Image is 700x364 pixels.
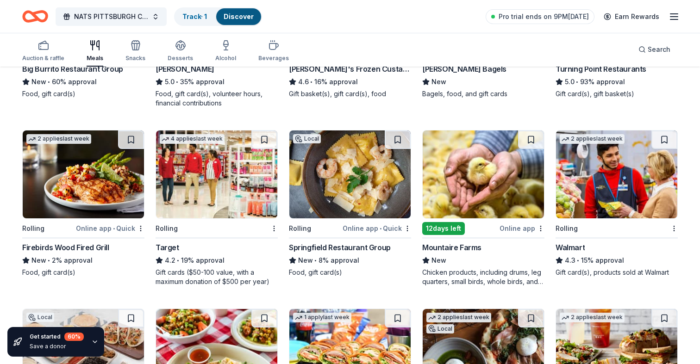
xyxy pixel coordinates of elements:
[556,242,585,253] div: Walmart
[56,7,167,26] button: NATS PITTSBURGH CHAPTER FIRST ANNIVERSARY
[22,76,144,87] div: 60% approval
[125,55,145,62] div: Snacks
[431,255,446,266] span: New
[289,223,311,234] div: Rolling
[64,333,84,341] div: 60 %
[577,257,579,264] span: •
[293,134,321,143] div: Local
[156,76,278,87] div: 35% approval
[31,255,46,266] span: New
[556,89,678,99] div: Gift card(s), gift basket(s)
[156,255,278,266] div: 19% approval
[422,222,465,235] div: 12 days left
[22,268,144,277] div: Food, gift card(s)
[431,76,446,87] span: New
[298,255,313,266] span: New
[422,89,544,99] div: Bagels, food, and gift cards
[22,130,144,277] a: Image for Firebirds Wood Fired Grill2 applieslast weekRollingOnline app•QuickFirebirds Wood Fired...
[426,313,491,322] div: 2 applies last week
[298,76,309,87] span: 4.6
[165,76,175,87] span: 5.0
[289,268,411,277] div: Food, gift card(s)
[22,242,109,253] div: Firebirds Wood Fired Grill
[343,222,411,234] div: Online app Quick
[289,255,411,266] div: 8% approval
[182,12,207,20] a: Track· 1
[598,8,665,25] a: Earn Rewards
[22,36,64,67] button: Auction & raffle
[556,130,678,277] a: Image for Walmart2 applieslast weekRollingWalmart4.3•15% approvalGift card(s), products sold at W...
[22,255,144,266] div: 2% approval
[76,222,144,234] div: Online app Quick
[422,63,506,74] div: [PERSON_NAME] Bagels
[74,11,148,22] span: NATS PITTSBURGH CHAPTER FIRST ANNIVERSARY
[486,9,594,24] a: Pro trial ends on 9PM[DATE]
[422,130,544,286] a: Image for Mountaire Farms12days leftOnline appMountaire FarmsNewChicken products, including drums...
[87,36,103,67] button: Meals
[648,44,670,55] span: Search
[48,257,50,264] span: •
[565,255,575,266] span: 4.3
[289,130,411,218] img: Image for Springfield Restaurant Group
[30,343,84,350] div: Save a donor
[26,134,91,144] div: 2 applies last week
[422,268,544,286] div: Chicken products, including drums, leg quarters, small birds, whole birds, and whole legs
[556,63,646,74] div: Turning Point Restaurants
[556,130,677,218] img: Image for Walmart
[31,76,46,87] span: New
[556,268,678,277] div: Gift card(s), products sold at Walmart
[168,36,193,67] button: Desserts
[500,222,544,234] div: Online app
[215,55,236,62] div: Alcohol
[176,78,178,86] span: •
[125,36,145,67] button: Snacks
[156,63,214,74] div: [PERSON_NAME]
[87,55,103,62] div: Meals
[258,55,289,62] div: Beverages
[22,89,144,99] div: Food, gift card(s)
[310,78,312,86] span: •
[168,55,193,62] div: Desserts
[113,225,115,232] span: •
[165,255,175,266] span: 4.2
[289,63,411,74] div: [PERSON_NAME]'s Frozen Custard & Steakburgers
[423,130,544,218] img: Image for Mountaire Farms
[631,40,678,59] button: Search
[156,223,178,234] div: Rolling
[156,130,278,286] a: Image for Target4 applieslast weekRollingTarget4.2•19% approvalGift cards ($50-100 value, with a ...
[177,257,179,264] span: •
[560,134,625,144] div: 2 applies last week
[22,63,123,74] div: Big Burrito Restaurant Group
[565,76,575,87] span: 5.0
[215,36,236,67] button: Alcohol
[22,223,44,234] div: Rolling
[499,11,589,22] span: Pro trial ends on 9PM[DATE]
[30,333,84,341] div: Get started
[560,313,625,322] div: 2 applies last week
[556,76,678,87] div: 93% approval
[426,324,454,333] div: Local
[314,257,317,264] span: •
[289,242,391,253] div: Springfield Restaurant Group
[156,268,278,286] div: Gift cards ($50-100 value, with a maximum donation of $500 per year)
[556,255,678,266] div: 15% approval
[556,223,578,234] div: Rolling
[156,130,277,218] img: Image for Target
[422,242,481,253] div: Mountaire Farms
[156,89,278,108] div: Food, gift card(s), volunteer hours, financial contributions
[576,78,578,86] span: •
[48,78,50,86] span: •
[289,76,411,87] div: 16% approval
[289,89,411,99] div: Gift basket(s), gift card(s), food
[380,225,381,232] span: •
[289,130,411,277] a: Image for Springfield Restaurant GroupLocalRollingOnline app•QuickSpringfield Restaurant GroupNew...
[22,6,48,27] a: Home
[293,313,351,322] div: 1 apply last week
[160,134,225,144] div: 4 applies last week
[224,12,254,20] a: Discover
[174,7,262,26] button: Track· 1Discover
[258,36,289,67] button: Beverages
[26,313,54,322] div: Local
[23,130,144,218] img: Image for Firebirds Wood Fired Grill
[22,55,64,62] div: Auction & raffle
